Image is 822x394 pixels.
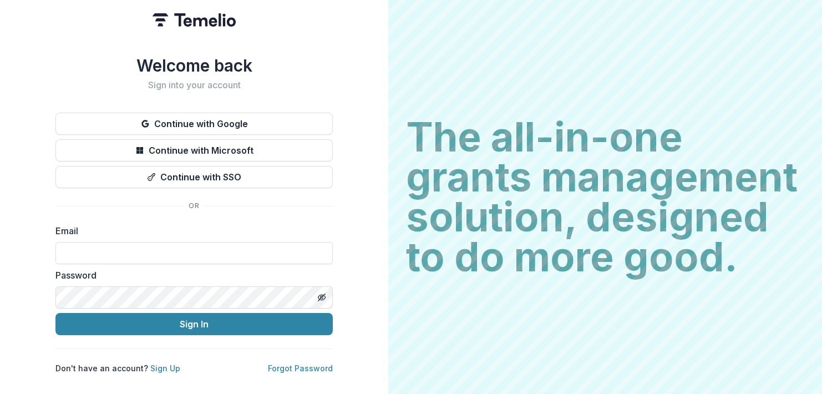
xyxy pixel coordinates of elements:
a: Forgot Password [268,363,333,373]
button: Continue with Google [55,113,333,135]
button: Continue with Microsoft [55,139,333,161]
a: Sign Up [150,363,180,373]
button: Continue with SSO [55,166,333,188]
img: Temelio [153,13,236,27]
h1: Welcome back [55,55,333,75]
button: Sign In [55,313,333,335]
label: Email [55,224,326,238]
label: Password [55,269,326,282]
h2: Sign into your account [55,80,333,90]
button: Toggle password visibility [313,289,331,306]
p: Don't have an account? [55,362,180,374]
